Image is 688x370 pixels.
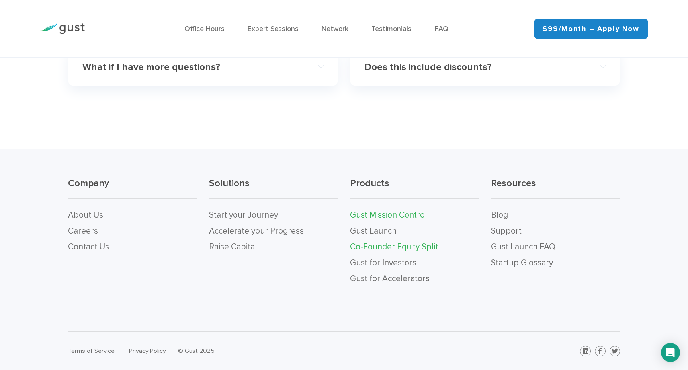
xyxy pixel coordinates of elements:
[491,258,553,268] a: Startup Glossary
[68,210,103,220] a: About Us
[350,210,427,220] a: Gust Mission Control
[68,177,197,199] h3: Company
[248,25,299,33] a: Expert Sessions
[68,347,115,354] a: Terms of Service
[534,19,648,39] a: $99/month – Apply Now
[491,226,522,236] a: Support
[371,25,412,33] a: Testimonials
[209,242,257,252] a: Raise Capital
[40,23,85,34] img: Gust Logo
[350,258,416,268] a: Gust for Investors
[82,62,300,73] h4: What if I have more questions?
[184,25,225,33] a: Office Hours
[491,242,555,252] a: Gust Launch FAQ
[68,242,109,252] a: Contact Us
[491,177,620,199] h3: Resources
[129,347,166,354] a: Privacy Policy
[364,62,582,73] h4: Does this include discounts?
[209,226,304,236] a: Accelerate your Progress
[350,274,430,284] a: Gust for Accelerators
[209,210,278,220] a: Start your Journey
[209,177,338,199] h3: Solutions
[661,343,680,362] div: Open Intercom Messenger
[350,242,438,252] a: Co-Founder Equity Split
[322,25,348,33] a: Network
[491,210,508,220] a: Blog
[435,25,448,33] a: FAQ
[350,177,479,199] h3: Products
[350,226,397,236] a: Gust Launch
[178,345,338,356] div: © Gust 2025
[68,226,98,236] a: Careers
